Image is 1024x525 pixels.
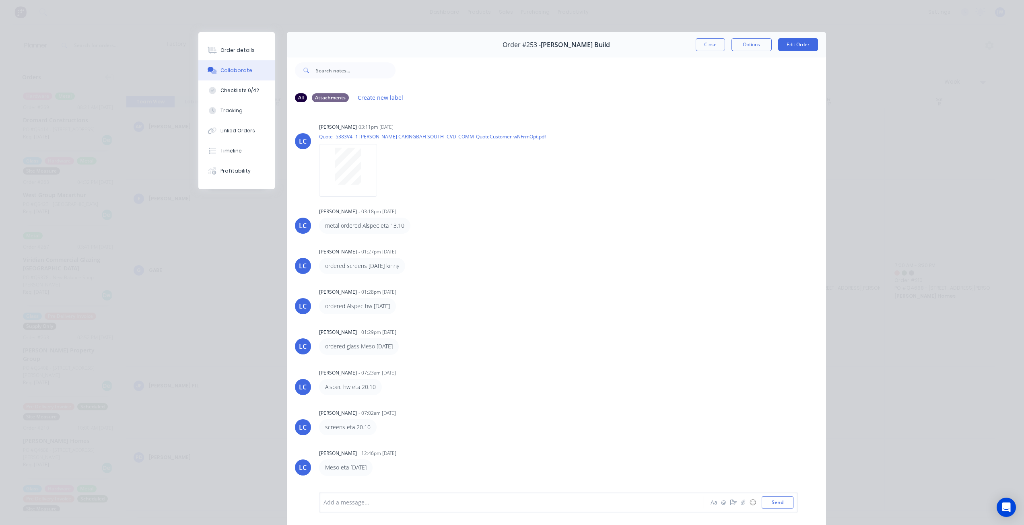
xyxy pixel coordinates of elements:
button: Options [731,38,772,51]
div: [PERSON_NAME] [319,208,357,215]
div: - 01:29pm [DATE] [359,329,396,336]
div: Timeline [220,147,242,154]
button: Timeline [198,141,275,161]
div: All [295,93,307,102]
div: - 03:18pm [DATE] [359,208,396,215]
p: ordered glass Meso [DATE] [325,342,393,350]
div: Collaborate [220,67,252,74]
p: screens eta 20.10 [325,423,371,431]
div: LC [299,261,307,271]
p: ordered screens [DATE] kinny [325,262,399,270]
button: Close [696,38,725,51]
div: [PERSON_NAME] [319,288,357,296]
span: Order #253 - [503,41,541,49]
div: LC [299,301,307,311]
div: Linked Orders [220,127,255,134]
div: LC [299,382,307,392]
button: ☺ [748,498,758,507]
div: [PERSON_NAME] [319,248,357,255]
button: Create new label [354,92,408,103]
div: [PERSON_NAME] [319,410,357,417]
p: Meso eta [DATE] [325,463,367,471]
div: LC [299,463,307,472]
div: - 01:27pm [DATE] [359,248,396,255]
input: Search notes... [316,62,396,78]
button: Send [762,496,793,509]
div: Open Intercom Messenger [997,498,1016,517]
button: Linked Orders [198,121,275,141]
div: Checklists 0/42 [220,87,259,94]
div: - 07:23am [DATE] [359,369,396,377]
p: Quote -5383V4 -1 [PERSON_NAME] CARINGBAH SOUTH -CVD_COMM_QuoteCustomer-wNFrmOpt.pdf [319,133,546,140]
div: [PERSON_NAME] [319,124,357,131]
div: - 07:02am [DATE] [359,410,396,417]
button: Profitability [198,161,275,181]
div: [PERSON_NAME] [319,450,357,457]
div: LC [299,221,307,231]
div: - 12:46pm [DATE] [359,450,396,457]
p: ordered Alspec hw [DATE] [325,302,390,310]
div: - 01:28pm [DATE] [359,288,396,296]
div: LC [299,136,307,146]
button: Aa [709,498,719,507]
button: Order details [198,40,275,60]
div: Attachments [312,93,349,102]
div: LC [299,342,307,351]
div: [PERSON_NAME] [319,369,357,377]
button: Edit Order [778,38,818,51]
button: Collaborate [198,60,275,80]
span: [PERSON_NAME] Build [541,41,610,49]
div: 03:11pm [DATE] [359,124,394,131]
p: metal ordered Alspec eta 13.10 [325,222,404,230]
button: @ [719,498,729,507]
div: Profitability [220,167,251,175]
p: Alspec hw eta 20.10 [325,383,376,391]
div: LC [299,422,307,432]
div: Tracking [220,107,243,114]
div: Order details [220,47,255,54]
button: Checklists 0/42 [198,80,275,101]
div: [PERSON_NAME] [319,329,357,336]
button: Tracking [198,101,275,121]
